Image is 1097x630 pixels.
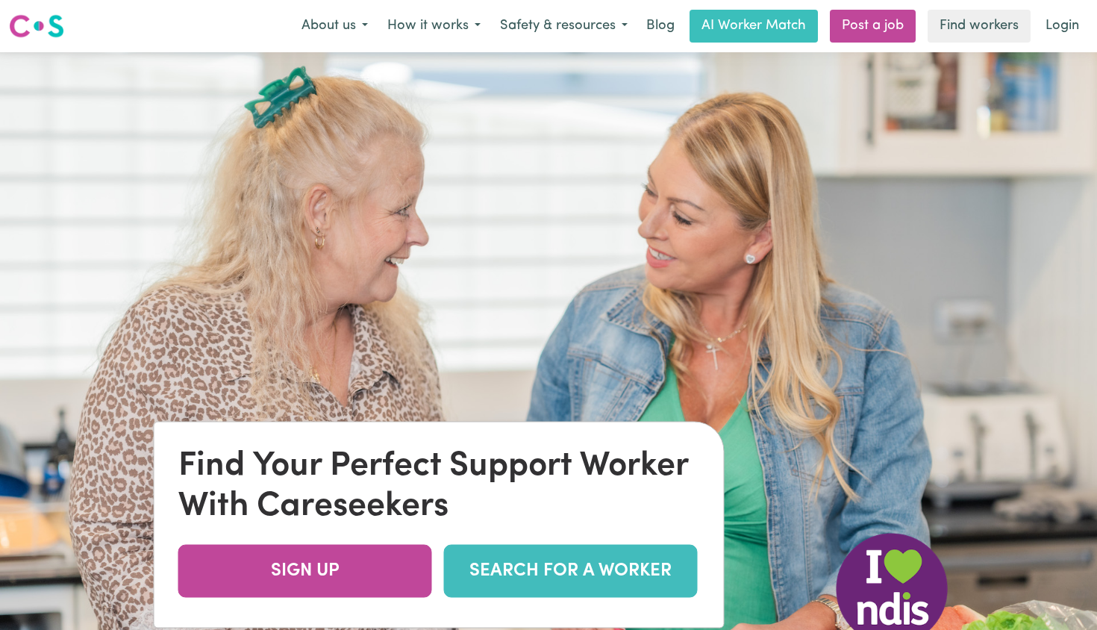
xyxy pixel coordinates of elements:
[637,10,684,43] a: Blog
[178,545,432,598] a: SIGN UP
[292,10,378,42] button: About us
[690,10,818,43] a: AI Worker Match
[444,545,698,598] a: SEARCH FOR A WORKER
[1037,570,1085,618] iframe: Button to launch messaging window
[830,10,916,43] a: Post a job
[1037,10,1088,43] a: Login
[9,9,64,43] a: Careseekers logo
[9,13,64,40] img: Careseekers logo
[490,10,637,42] button: Safety & resources
[378,10,490,42] button: How it works
[928,10,1031,43] a: Find workers
[178,446,700,527] div: Find Your Perfect Support Worker With Careseekers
